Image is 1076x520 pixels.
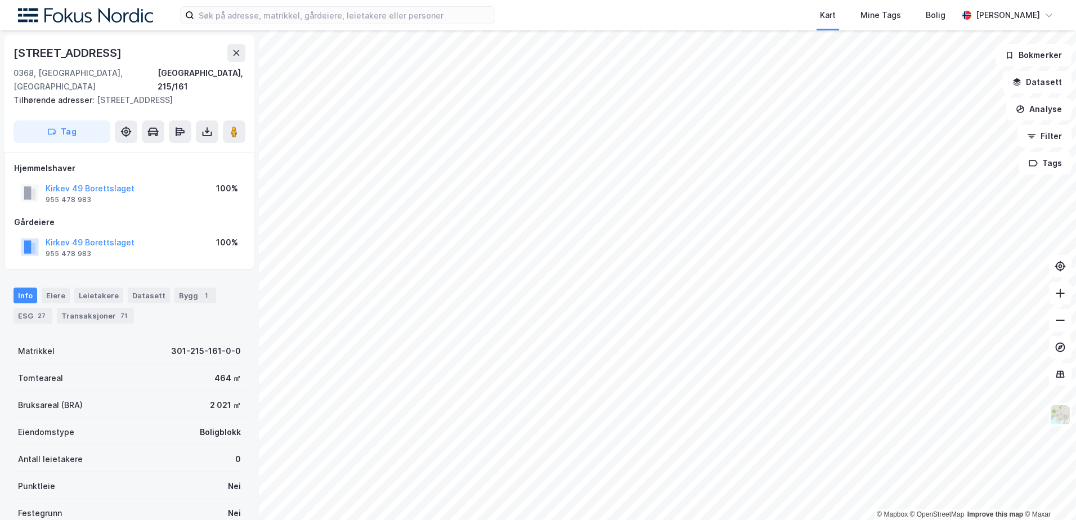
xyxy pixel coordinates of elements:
[216,182,238,195] div: 100%
[46,249,91,258] div: 955 478 983
[118,310,129,321] div: 71
[18,8,153,23] img: fokus-nordic-logo.8a93422641609758e4ac.png
[14,95,97,105] span: Tilhørende adresser:
[214,371,241,385] div: 464 ㎡
[57,308,134,324] div: Transaksjoner
[1019,152,1071,174] button: Tags
[967,510,1023,518] a: Improve this map
[210,398,241,412] div: 2 021 ㎡
[860,8,901,22] div: Mine Tags
[128,288,170,303] div: Datasett
[235,452,241,466] div: 0
[18,371,63,385] div: Tomteareal
[14,120,110,143] button: Tag
[14,216,245,229] div: Gårdeiere
[14,308,52,324] div: ESG
[1020,466,1076,520] iframe: Chat Widget
[228,506,241,520] div: Nei
[200,290,212,301] div: 1
[14,288,37,303] div: Info
[14,66,158,93] div: 0368, [GEOGRAPHIC_DATA], [GEOGRAPHIC_DATA]
[1050,404,1071,425] img: Z
[1003,71,1071,93] button: Datasett
[18,398,83,412] div: Bruksareal (BRA)
[228,479,241,493] div: Nei
[14,44,124,62] div: [STREET_ADDRESS]
[171,344,241,358] div: 301-215-161-0-0
[14,162,245,175] div: Hjemmelshaver
[18,506,62,520] div: Festegrunn
[174,288,216,303] div: Bygg
[18,425,74,439] div: Eiendomstype
[18,344,55,358] div: Matrikkel
[35,310,48,321] div: 27
[820,8,836,22] div: Kart
[976,8,1040,22] div: [PERSON_NAME]
[18,452,83,466] div: Antall leietakere
[158,66,245,93] div: [GEOGRAPHIC_DATA], 215/161
[1006,98,1071,120] button: Analyse
[18,479,55,493] div: Punktleie
[1020,466,1076,520] div: Kontrollprogram for chat
[910,510,965,518] a: OpenStreetMap
[42,288,70,303] div: Eiere
[46,195,91,204] div: 955 478 983
[1017,125,1071,147] button: Filter
[14,93,236,107] div: [STREET_ADDRESS]
[200,425,241,439] div: Boligblokk
[194,7,495,24] input: Søk på adresse, matrikkel, gårdeiere, leietakere eller personer
[996,44,1071,66] button: Bokmerker
[74,288,123,303] div: Leietakere
[926,8,945,22] div: Bolig
[877,510,908,518] a: Mapbox
[216,236,238,249] div: 100%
